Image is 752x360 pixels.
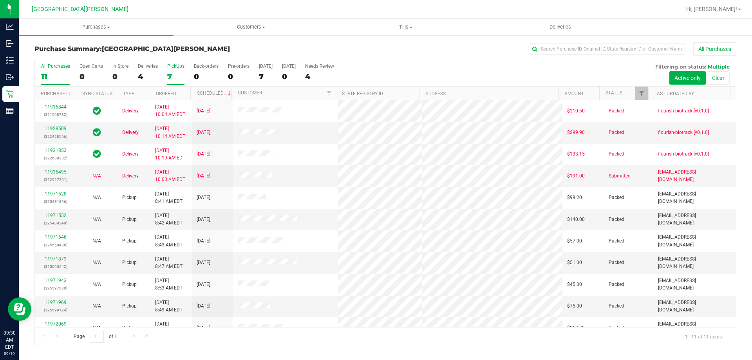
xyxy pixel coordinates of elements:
div: 0 [282,72,296,81]
div: 4 [305,72,334,81]
span: [DATE] 8:41 AM EDT [155,190,183,205]
p: (325590542) [40,263,71,270]
span: $51.00 [567,259,582,266]
span: [DATE] 8:47 AM EDT [155,255,183,270]
a: 11971969 [45,300,67,305]
span: Packed [609,129,624,136]
iframe: Resource center [8,297,31,321]
a: Purchase ID [41,91,70,96]
div: 7 [259,72,273,81]
span: Packed [609,237,624,245]
p: (322927201) [40,176,71,183]
span: flourish-biotrack [v0.1.0] [658,150,709,158]
span: Multiple [708,63,730,70]
span: [DATE] [197,172,210,180]
div: PickUps [167,63,184,69]
div: In Store [112,63,128,69]
span: Packed [609,281,624,288]
span: Packed [609,216,624,223]
span: [EMAIL_ADDRESS][DOMAIN_NAME] [658,212,731,227]
inline-svg: Reports [6,107,14,115]
span: Tills [329,24,483,31]
a: Scheduled [197,90,233,96]
a: Amount [564,91,584,96]
span: Packed [609,324,624,332]
button: N/A [92,216,101,223]
span: Packed [609,302,624,310]
span: $140.00 [567,216,585,223]
input: 1 [90,331,104,343]
a: Customers [174,19,328,35]
span: Delivery [122,107,139,115]
p: (325481896) [40,198,71,205]
span: [DATE] [197,150,210,158]
span: Not Applicable [92,325,101,331]
p: (325489240) [40,219,71,227]
th: Address [419,87,558,100]
a: 11971552 [45,213,67,218]
a: 11916844 [45,104,67,110]
span: $75.00 [567,302,582,310]
span: Pickup [122,302,137,310]
p: (325597680) [40,284,71,292]
div: 4 [138,72,158,81]
span: $299.90 [567,129,585,136]
button: N/A [92,172,101,180]
div: 0 [80,72,103,81]
span: [DATE] [197,281,210,288]
p: (325599124) [40,306,71,314]
div: 0 [194,72,219,81]
span: [EMAIL_ADDRESS][DOMAIN_NAME] [658,168,731,183]
span: [EMAIL_ADDRESS][DOMAIN_NAME] [658,233,731,248]
span: [DATE] [197,216,210,223]
span: [EMAIL_ADDRESS][DOMAIN_NAME] [658,190,731,205]
span: Not Applicable [92,303,101,309]
span: Delivery [122,172,139,180]
span: [DATE] 8:42 AM EDT [155,212,183,227]
div: 11 [41,72,70,81]
span: Customers [174,24,328,31]
span: [DATE] [197,237,210,245]
inline-svg: Analytics [6,23,14,31]
span: Not Applicable [92,282,101,287]
a: 11971528 [45,191,67,197]
span: [DATE] 10:19 AM EDT [155,147,185,162]
a: 11972069 [45,321,67,327]
span: In Sync [93,105,101,116]
span: [EMAIL_ADDRESS][DOMAIN_NAME] [658,255,731,270]
button: N/A [92,281,101,288]
a: State Registry ID [342,91,383,96]
span: [GEOGRAPHIC_DATA][PERSON_NAME] [32,6,128,13]
span: [DATE] 10:04 AM EDT [155,103,185,118]
span: [DATE] 10:00 AM EDT [155,168,185,183]
span: Pickup [122,259,137,266]
span: 1 - 11 of 11 items [679,331,728,342]
span: Pickup [122,194,137,201]
a: Purchases [19,19,174,35]
span: [DATE] [197,259,210,266]
p: 09/19 [4,351,15,356]
span: Filtering on status: [655,63,706,70]
span: [DATE] 8:49 AM EDT [155,299,183,314]
span: Pickup [122,216,137,223]
a: 11971646 [45,234,67,240]
span: Not Applicable [92,173,101,179]
div: Needs Review [305,63,334,69]
span: Purchases [19,24,174,31]
a: Type [123,91,134,96]
span: $133.15 [567,150,585,158]
span: Packed [609,107,624,115]
p: (322689382) [40,154,71,162]
span: $191.00 [567,172,585,180]
a: Customer [238,90,262,96]
span: Pickup [122,281,137,288]
button: N/A [92,194,101,201]
p: (325550436) [40,241,71,249]
span: Submitted [609,172,631,180]
p: (322428566) [40,133,71,140]
div: Back-orders [194,63,219,69]
span: Pickup [122,324,137,332]
span: Deliveries [539,24,582,31]
span: [DATE] [197,107,210,115]
span: Delivery [122,129,139,136]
